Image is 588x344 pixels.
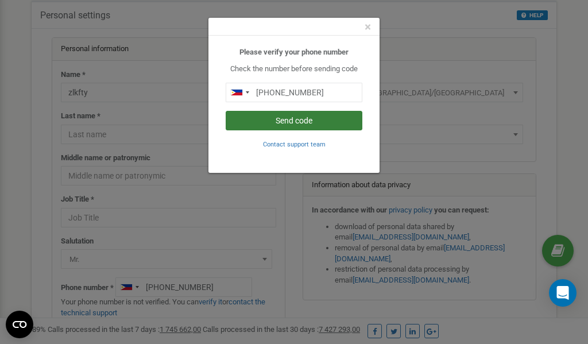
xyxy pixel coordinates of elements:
[263,141,326,148] small: Contact support team
[549,279,577,307] div: Open Intercom Messenger
[239,48,349,56] b: Please verify your phone number
[6,311,33,338] button: Open CMP widget
[226,64,362,75] p: Check the number before sending code
[226,111,362,130] button: Send code
[365,21,371,33] button: Close
[226,83,253,102] div: Telephone country code
[365,20,371,34] span: ×
[263,140,326,148] a: Contact support team
[226,83,362,102] input: 0905 123 4567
